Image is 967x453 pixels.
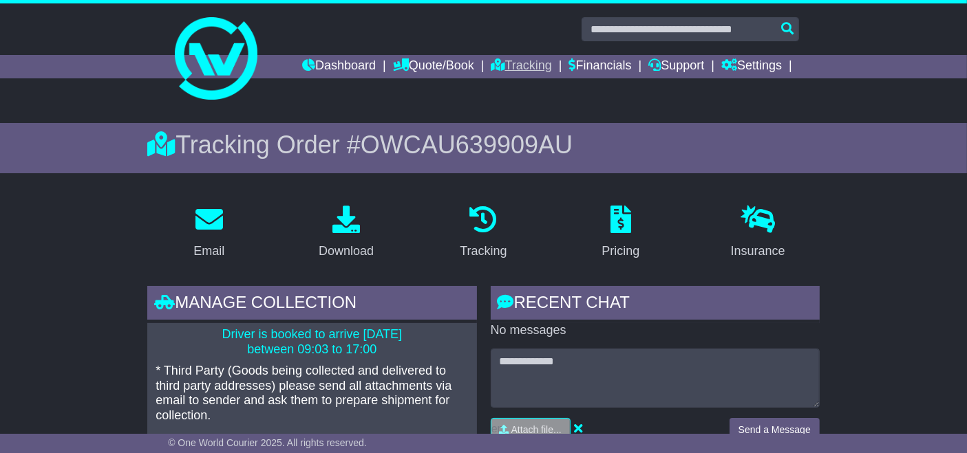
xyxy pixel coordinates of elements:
[721,55,782,78] a: Settings
[147,130,820,159] div: Tracking Order #
[648,55,704,78] a: Support
[393,55,474,78] a: Quote/Book
[730,418,820,442] button: Send a Message
[319,242,374,261] div: Download
[147,286,476,323] div: Manage collection
[451,201,516,265] a: Tracking
[722,201,794,265] a: Insurance
[569,55,632,78] a: Financials
[460,242,507,261] div: Tracking
[168,437,367,448] span: © One World Courier 2025. All rights reserved.
[193,242,224,261] div: Email
[361,131,573,159] span: OWCAU639909AU
[302,55,376,78] a: Dashboard
[310,201,383,265] a: Download
[731,242,785,261] div: Insurance
[491,286,820,323] div: RECENT CHAT
[156,327,468,357] p: Driver is booked to arrive [DATE] between 09:03 to 17:00
[602,242,639,261] div: Pricing
[184,201,233,265] a: Email
[593,201,648,265] a: Pricing
[156,364,468,423] p: * Third Party (Goods being collected and delivered to third party addresses) please send all atta...
[491,323,820,338] p: No messages
[491,55,552,78] a: Tracking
